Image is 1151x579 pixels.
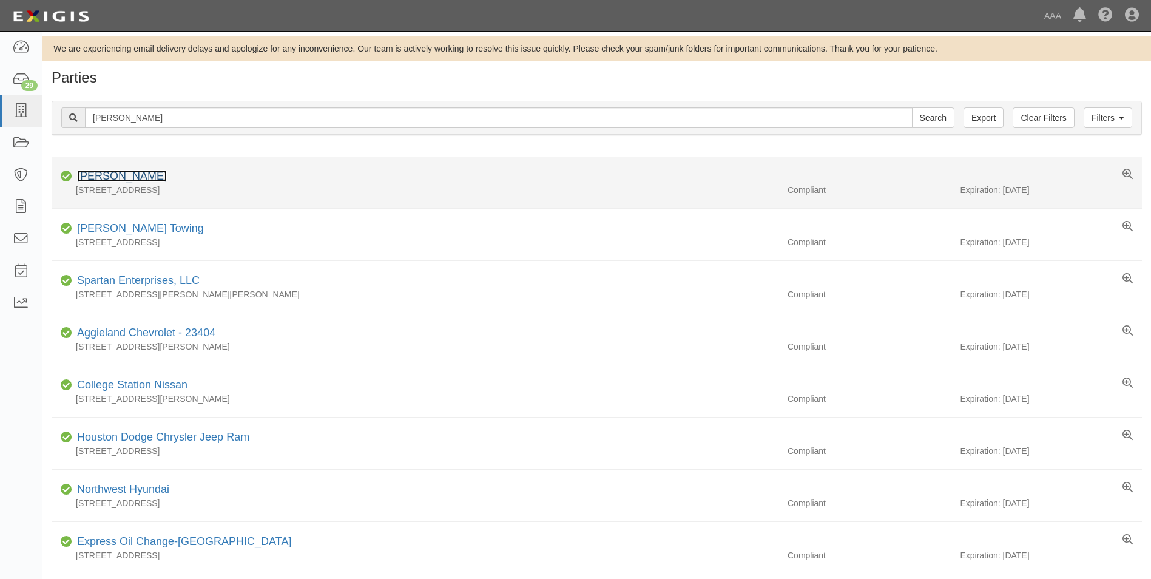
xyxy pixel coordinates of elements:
div: College Station Nissan [72,378,187,393]
div: Compliant [778,288,960,300]
a: View results summary [1122,221,1133,233]
div: 29 [21,80,38,91]
i: Compliant [61,329,72,337]
div: [STREET_ADDRESS] [52,236,778,248]
div: Spartan Enterprises, LLC [72,273,200,289]
a: Express Oil Change-[GEOGRAPHIC_DATA] [77,535,291,547]
a: Spartan Enterprises, LLC [77,274,200,286]
div: Compliant [778,184,960,196]
div: Martin Towing [72,169,167,185]
div: Express Oil Change-Providence [72,534,291,550]
a: View results summary [1122,325,1133,337]
a: View results summary [1122,534,1133,546]
a: View results summary [1122,482,1133,494]
div: Expiration: [DATE] [960,497,1141,509]
a: Houston Dodge Chrysler Jeep Ram [77,431,249,443]
a: View results summary [1122,378,1133,390]
i: Compliant [61,433,72,442]
a: College Station Nissan [77,379,187,391]
div: We are experiencing email delivery delays and apologize for any inconvenience. Our team is active... [42,42,1151,55]
div: Sartin's Towing [72,221,204,237]
i: Help Center - Complianz [1098,8,1113,23]
div: Compliant [778,549,960,561]
div: Expiration: [DATE] [960,184,1141,196]
i: Compliant [61,172,72,181]
a: Aggieland Chevrolet - 23404 [77,327,215,339]
a: AAA [1038,4,1067,28]
div: Compliant [778,340,960,353]
i: Compliant [61,225,72,233]
a: Northwest Hyundai [77,483,169,495]
a: [PERSON_NAME] [77,170,167,182]
div: [STREET_ADDRESS][PERSON_NAME] [52,393,778,405]
a: View results summary [1122,273,1133,285]
i: Compliant [61,277,72,285]
input: Search [912,107,954,128]
a: Export [964,107,1004,128]
i: Compliant [61,538,72,546]
div: Expiration: [DATE] [960,236,1141,248]
div: [STREET_ADDRESS] [52,184,778,196]
a: View results summary [1122,430,1133,442]
i: Compliant [61,381,72,390]
div: Compliant [778,445,960,457]
div: Compliant [778,236,960,248]
div: Compliant [778,393,960,405]
a: [PERSON_NAME] Towing [77,222,204,234]
div: Expiration: [DATE] [960,549,1141,561]
div: Aggieland Chevrolet - 23404 [72,325,215,341]
div: Houston Dodge Chrysler Jeep Ram [72,430,249,445]
div: [STREET_ADDRESS] [52,549,778,561]
div: Expiration: [DATE] [960,393,1141,405]
h1: Parties [52,70,1142,86]
div: Northwest Hyundai [72,482,169,498]
a: View results summary [1122,169,1133,181]
a: Filters [1084,107,1132,128]
div: Expiration: [DATE] [960,445,1141,457]
i: Compliant [61,486,72,494]
a: Clear Filters [1013,107,1074,128]
input: Search [85,107,913,128]
div: [STREET_ADDRESS][PERSON_NAME][PERSON_NAME] [52,288,778,300]
div: Expiration: [DATE] [960,340,1141,353]
div: [STREET_ADDRESS][PERSON_NAME] [52,340,778,353]
div: Expiration: [DATE] [960,288,1141,300]
div: Compliant [778,497,960,509]
div: [STREET_ADDRESS] [52,497,778,509]
img: logo-5460c22ac91f19d4615b14bd174203de0afe785f0fc80cf4dbbc73dc1793850b.png [9,5,93,27]
div: [STREET_ADDRESS] [52,445,778,457]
